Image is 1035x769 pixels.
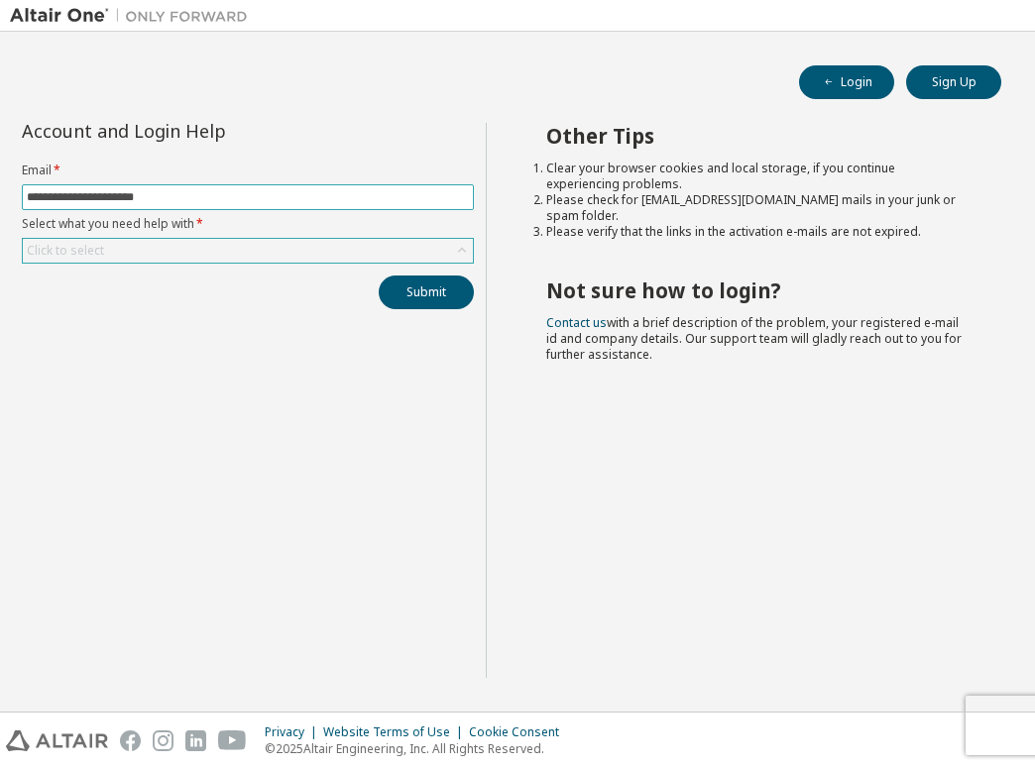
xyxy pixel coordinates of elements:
label: Email [22,163,474,178]
li: Clear your browser cookies and local storage, if you continue experiencing problems. [546,161,966,192]
img: altair_logo.svg [6,730,108,751]
img: Altair One [10,6,258,26]
h2: Other Tips [546,123,966,149]
div: Account and Login Help [22,123,384,139]
div: Cookie Consent [469,724,571,740]
button: Sign Up [906,65,1001,99]
span: with a brief description of the problem, your registered e-mail id and company details. Our suppo... [546,314,962,363]
p: © 2025 Altair Engineering, Inc. All Rights Reserved. [265,740,571,757]
img: facebook.svg [120,730,141,751]
li: Please verify that the links in the activation e-mails are not expired. [546,224,966,240]
a: Contact us [546,314,607,331]
div: Click to select [23,239,473,263]
h2: Not sure how to login? [546,277,966,303]
button: Login [799,65,894,99]
img: instagram.svg [153,730,173,751]
img: linkedin.svg [185,730,206,751]
div: Privacy [265,724,323,740]
button: Submit [379,275,474,309]
div: Website Terms of Use [323,724,469,740]
div: Click to select [27,243,104,259]
li: Please check for [EMAIL_ADDRESS][DOMAIN_NAME] mails in your junk or spam folder. [546,192,966,224]
label: Select what you need help with [22,216,474,232]
img: youtube.svg [218,730,247,751]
